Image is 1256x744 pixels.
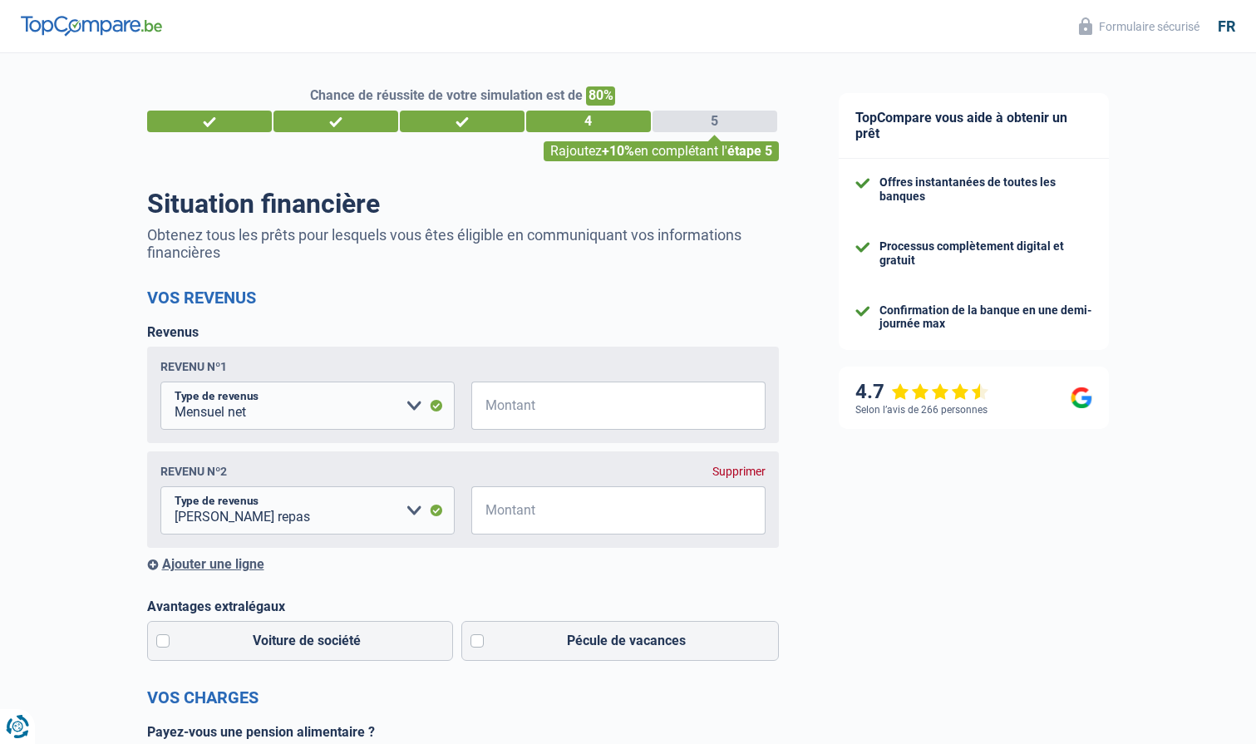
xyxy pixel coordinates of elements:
span: € [471,382,492,430]
span: Chance de réussite de votre simulation est de [310,87,583,103]
div: 4 [526,111,651,132]
p: Obtenez tous les prêts pour lesquels vous êtes éligible en communiquant vos informations financières [147,226,779,261]
div: Revenu nº2 [160,465,227,478]
div: 2 [273,111,398,132]
div: Processus complètement digital et gratuit [879,239,1092,268]
div: Supprimer [712,465,766,478]
div: Rajoutez en complétant l' [544,141,779,161]
label: Avantages extralégaux [147,599,779,614]
div: 3 [400,111,525,132]
div: Selon l’avis de 266 personnes [855,404,988,416]
div: Ajouter une ligne [147,556,779,572]
span: 80% [586,86,615,106]
span: € [471,486,492,535]
label: Payez-vous une pension alimentaire ? [147,724,779,740]
div: Revenu nº1 [160,360,227,373]
span: étape 5 [727,143,772,159]
img: TopCompare Logo [21,16,162,36]
label: Revenus [147,324,199,340]
div: Confirmation de la banque en une demi-journée max [879,303,1092,332]
div: 1 [147,111,272,132]
button: Formulaire sécurisé [1069,12,1209,40]
h2: Vos charges [147,687,779,707]
h1: Situation financière [147,188,779,219]
div: fr [1218,17,1235,36]
span: +10% [602,143,634,159]
label: Voiture de société [147,621,454,661]
div: Offres instantanées de toutes les banques [879,175,1092,204]
div: 5 [653,111,777,132]
div: 4.7 [855,380,989,404]
label: Pécule de vacances [461,621,779,661]
h2: Vos revenus [147,288,779,308]
div: TopCompare vous aide à obtenir un prêt [839,93,1109,159]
